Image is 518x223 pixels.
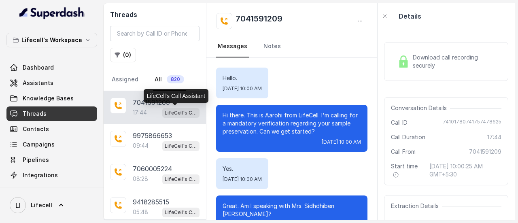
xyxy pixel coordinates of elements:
p: LifeCell's Call Assistant [165,142,197,150]
h2: Threads [110,10,200,19]
span: Call ID [391,119,408,127]
span: API Settings [23,187,58,195]
p: Lifecell's Workspace [21,35,82,45]
span: [DATE] 10:00 AM [322,139,361,145]
img: Lock Icon [397,55,410,68]
p: 08:28 [133,175,148,183]
span: Conversation Details [391,104,450,112]
span: Knowledge Bases [23,94,74,102]
a: Integrations [6,168,97,183]
span: 74101780741757478625 [443,119,501,127]
nav: Tabs [216,36,367,57]
p: Great. Am I speaking with Mrs. Sidhdhiben [PERSON_NAME]? [223,202,361,218]
p: LifeCell's Call Assistant [165,109,197,117]
a: Dashboard [6,60,97,75]
a: Contacts [6,122,97,136]
span: 7041591209 [469,148,501,156]
a: Knowledge Bases [6,91,97,106]
a: Lifecell [6,194,97,217]
span: Assistants [23,79,53,87]
p: Hi there. This is Aarohi from LifeCell. I'm calling for a mandatory verification regarding your s... [223,111,361,136]
span: [DATE] 10:00 AM [223,176,262,183]
nav: Tabs [110,69,200,91]
p: LifeCell's Call Assistant [165,208,197,217]
p: 7041591209 [133,98,170,107]
div: LifeCell's Call Assistant [144,89,208,103]
span: Threads [23,110,47,118]
p: 9975866653 [133,131,172,140]
span: [DATE] 10:00:25 AM GMT+5:30 [429,162,501,178]
span: Extraction Details [391,202,442,210]
a: Assigned [110,69,140,91]
span: Lifecell [31,201,52,209]
span: [DATE] 10:00 AM [223,85,262,92]
button: Lifecell's Workspace [6,33,97,47]
p: 09:44 [133,142,149,150]
input: Search by Call ID or Phone Number [110,26,200,41]
a: All820 [153,69,186,91]
a: API Settings [6,183,97,198]
span: Contacts [23,125,49,133]
span: Call From [391,148,416,156]
span: Call Duration [391,133,425,141]
p: 17:44 [133,108,147,117]
p: Hello. [223,74,262,82]
p: 05:48 [133,208,148,216]
p: 7060005224 [133,164,172,174]
span: 17:44 [487,133,501,141]
span: Dashboard [23,64,54,72]
p: Details [399,11,421,21]
h2: 7041591209 [236,13,282,29]
span: 820 [167,75,184,83]
p: 9418285515 [133,197,169,207]
a: Assistants [6,76,97,90]
text: LI [15,201,21,210]
span: Integrations [23,171,58,179]
a: Notes [262,36,282,57]
span: Download call recording securely [413,53,498,70]
a: Pipelines [6,153,97,167]
button: (0) [110,48,136,62]
span: Pipelines [23,156,49,164]
a: Messages [216,36,249,57]
img: light.svg [19,6,85,19]
p: Yes. [223,165,262,173]
a: Threads [6,106,97,121]
p: LifeCell's Call Assistant [165,175,197,183]
a: Campaigns [6,137,97,152]
span: Start time [391,162,423,178]
span: Campaigns [23,140,55,149]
